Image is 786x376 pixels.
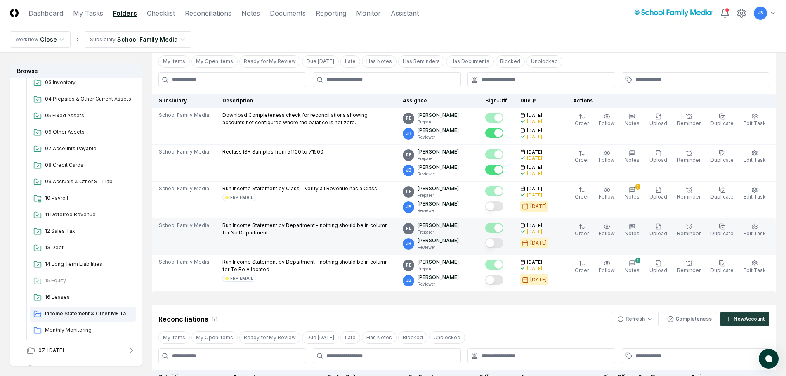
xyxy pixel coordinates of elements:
p: [PERSON_NAME] [418,111,459,119]
span: Reminder [677,157,701,163]
a: Checklist [147,8,175,18]
a: Income Statement & Other ME Tasks [30,307,136,322]
span: [DATE] [527,128,542,134]
a: Notes [241,8,260,18]
div: Subsidiary [90,36,116,43]
span: 14 Long Term Liabilities [45,260,132,268]
span: RB [406,152,411,158]
button: JB [753,6,768,21]
a: My Tasks [73,8,103,18]
span: [DATE] [527,222,542,229]
span: Order [575,267,589,273]
a: 15 Equity [30,274,136,289]
span: Duplicate [710,267,734,273]
button: Reminder [675,222,702,239]
div: [DATE] [527,155,542,161]
p: Reclass ISR Samples from 51100 to 71500 [222,148,323,156]
div: 1 [635,184,640,190]
span: 11 Deferred Revenue [45,211,132,218]
span: School Family Media [159,148,209,156]
button: Has Notes [362,331,397,344]
a: 14 Long Term Liabilities [30,257,136,272]
button: Has Reminders [398,55,444,68]
span: Order [575,230,589,236]
button: My Items [158,331,190,344]
span: Edit Task [744,157,766,163]
span: Notes [625,267,640,273]
p: Reviewer [418,171,459,177]
p: [PERSON_NAME] [418,127,459,134]
span: Edit Task [744,194,766,200]
button: atlas-launcher [759,349,779,369]
div: [DATE] [530,239,547,247]
span: Reminder [677,194,701,200]
span: 07 Accounts Payable [45,145,132,152]
button: Notes [623,148,641,166]
span: JB [406,241,411,247]
button: Follow [597,185,616,202]
span: Monthly Monitoring [45,326,132,334]
p: [PERSON_NAME] [418,200,459,208]
span: 10 Payroll [45,194,132,202]
button: Mark complete [485,113,503,123]
button: Duplicate [709,185,735,202]
button: Reminder [675,111,702,129]
button: Mark complete [485,186,503,196]
p: Reviewer [418,208,459,214]
span: [DATE] [527,149,542,155]
p: Preparer [418,266,459,272]
span: RB [406,262,411,268]
span: Follow [599,157,615,163]
div: [DATE] [527,170,542,177]
button: 1Notes [623,185,641,202]
button: Refresh [612,312,659,326]
a: Assistant [391,8,419,18]
p: Preparer [418,119,459,125]
span: Upload [649,120,667,126]
span: RB [406,115,411,121]
span: Edit Task [744,120,766,126]
a: 08 Credit Cards [30,158,136,173]
a: Dashboard [28,8,63,18]
button: Order [573,148,590,166]
a: 10 Payroll [30,191,136,206]
span: Follow [599,267,615,273]
th: Sign-Off [479,94,514,108]
span: Order [575,157,589,163]
span: Notes [625,157,640,163]
span: Follow [599,120,615,126]
span: Follow [599,230,615,236]
button: Duplicate [709,258,735,276]
p: Preparer [418,192,459,199]
button: Edit Task [742,111,767,129]
span: School Family Media [159,111,209,119]
span: 15 Equity [45,277,132,284]
button: Has Notes [362,55,397,68]
button: Due Today [302,331,339,344]
p: Run Income Statement by Class - Verify all Revenue has a Class. [222,185,378,192]
p: Run Income Statement by Department - nothing should be in column for To Be Allocated [222,258,389,273]
p: Preparer [418,156,459,162]
button: Unblocked [526,55,562,68]
span: 04 Prepaids & Other Current Assets [45,95,132,103]
div: [DATE] [527,229,542,235]
button: Upload [648,111,669,129]
a: 09 Accruals & Other ST Liab [30,175,136,189]
button: Ready for My Review [239,331,300,344]
button: Mark complete [485,201,503,211]
div: [DATE] [530,203,547,210]
a: 16 Leases [30,290,136,305]
div: FRP EMAIL [230,194,253,201]
span: 12 Sales Tax [45,227,132,235]
span: RB [406,189,411,195]
p: Reviewer [418,281,459,287]
div: Actions [566,97,769,104]
p: Reviewer [418,134,459,140]
button: Mark complete [485,238,503,248]
div: [DATE] [527,134,542,140]
span: Edit Task [744,267,766,273]
span: School Family Media [159,258,209,266]
button: 07-[DATE] [20,341,142,359]
span: Reminder [677,230,701,236]
span: Notes [625,230,640,236]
